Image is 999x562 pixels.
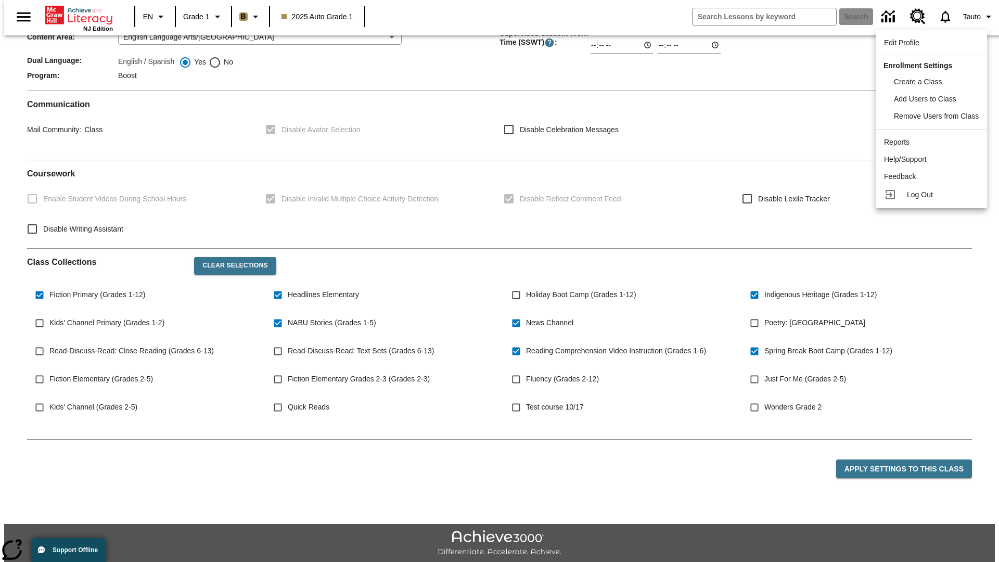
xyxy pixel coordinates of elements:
[894,112,979,120] span: Remove Users from Class
[894,78,942,86] span: Create a Class
[883,61,952,70] span: Enrollment Settings
[907,190,933,199] span: Log Out
[884,155,927,163] span: Help/Support
[884,138,910,146] span: Reports
[884,39,919,47] span: Edit Profile
[884,172,916,181] span: Feedback
[894,95,956,103] span: Add Users to Class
